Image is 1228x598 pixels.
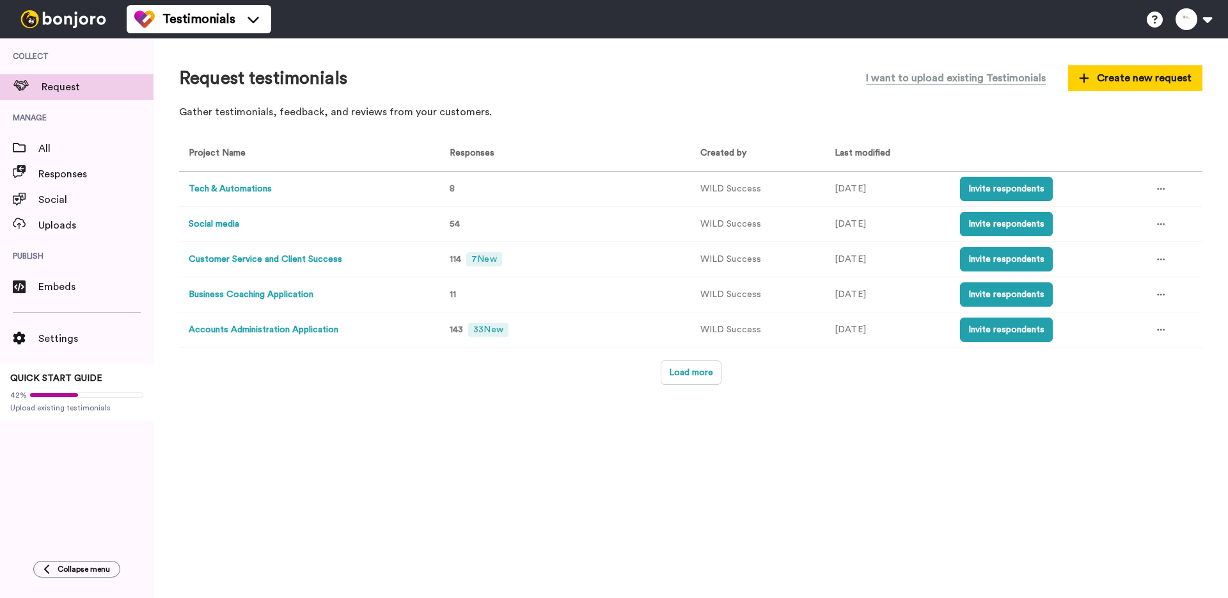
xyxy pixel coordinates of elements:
[691,242,825,277] td: WILD Success
[825,242,950,277] td: [DATE]
[134,9,155,29] img: tm-color.svg
[468,323,508,337] span: 33 New
[179,136,435,172] th: Project Name
[162,10,235,28] span: Testimonials
[10,374,102,383] span: QUICK START GUIDE
[691,207,825,242] td: WILD Success
[450,255,461,264] span: 114
[38,279,153,295] span: Embeds
[1068,65,1202,91] button: Create new request
[42,79,153,95] span: Request
[691,136,825,172] th: Created by
[38,331,153,346] span: Settings
[825,207,950,242] td: [DATE]
[450,290,456,299] span: 11
[661,360,721,385] button: Load more
[189,182,272,196] button: Tech & Automations
[825,312,950,348] td: [DATE]
[450,184,455,193] span: 8
[960,282,1053,307] button: Invite respondents
[856,64,1055,92] button: I want to upload existing Testimonials
[960,177,1053,201] button: Invite respondents
[38,192,153,207] span: Social
[691,277,825,312] td: WILD Success
[1079,70,1192,86] span: Create new request
[825,277,950,312] td: [DATE]
[38,218,153,233] span: Uploads
[189,323,338,337] button: Accounts Administration Application
[825,136,950,172] th: Last modified
[189,288,313,302] button: Business Coaching Application
[10,403,143,413] span: Upload existing testimonials
[38,166,153,182] span: Responses
[691,312,825,348] td: WILD Success
[445,149,494,158] span: Responses
[10,390,27,400] span: 42%
[960,212,1053,236] button: Invite respondents
[960,247,1053,271] button: Invite respondents
[691,172,825,207] td: WILD Success
[450,325,463,334] span: 143
[189,218,239,231] button: Social media
[15,10,111,28] img: bj-logo-header-white.svg
[179,69,347,88] h1: Request testimonials
[58,564,110,574] span: Collapse menu
[38,141,153,156] span: All
[189,253,342,266] button: Customer Service and Client Success
[450,220,460,229] span: 54
[866,70,1046,86] span: I want to upload existing Testimonials
[960,318,1053,342] button: Invite respondents
[466,252,501,266] span: 7 New
[33,561,120,578] button: Collapse menu
[825,172,950,207] td: [DATE]
[179,105,1202,120] p: Gather testimonials, feedback, and reviews from your customers.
